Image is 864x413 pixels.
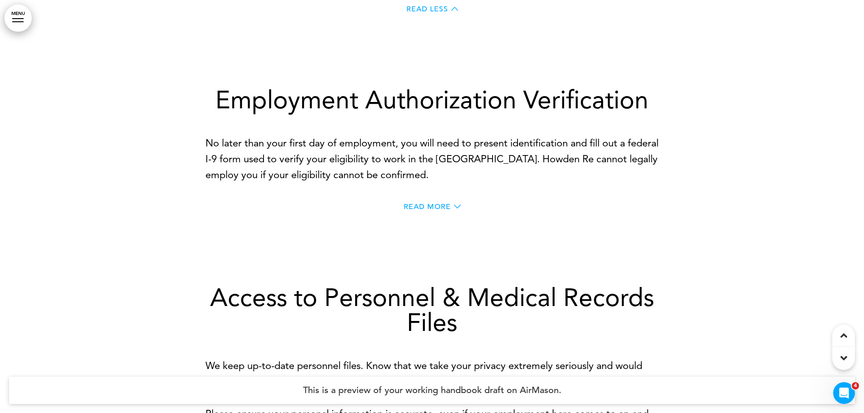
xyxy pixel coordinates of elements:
[406,5,448,13] span: Read Less
[205,285,659,335] h1: Access to Personnel & Medical Records Files
[833,382,855,404] iframe: Intercom live chat
[404,203,451,210] span: Read More
[205,358,659,389] p: We keep up-to-date personnel files. Know that we take your privacy extremely seriously and would ...
[9,377,855,404] h4: This is a preview of your working handbook draft on AirMason.
[5,5,32,32] a: MENU
[852,382,859,389] span: 4
[205,87,659,112] h1: Employment Authorization Verification
[205,135,659,183] p: No later than your first day of employment, you will need to present identification and fill out ...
